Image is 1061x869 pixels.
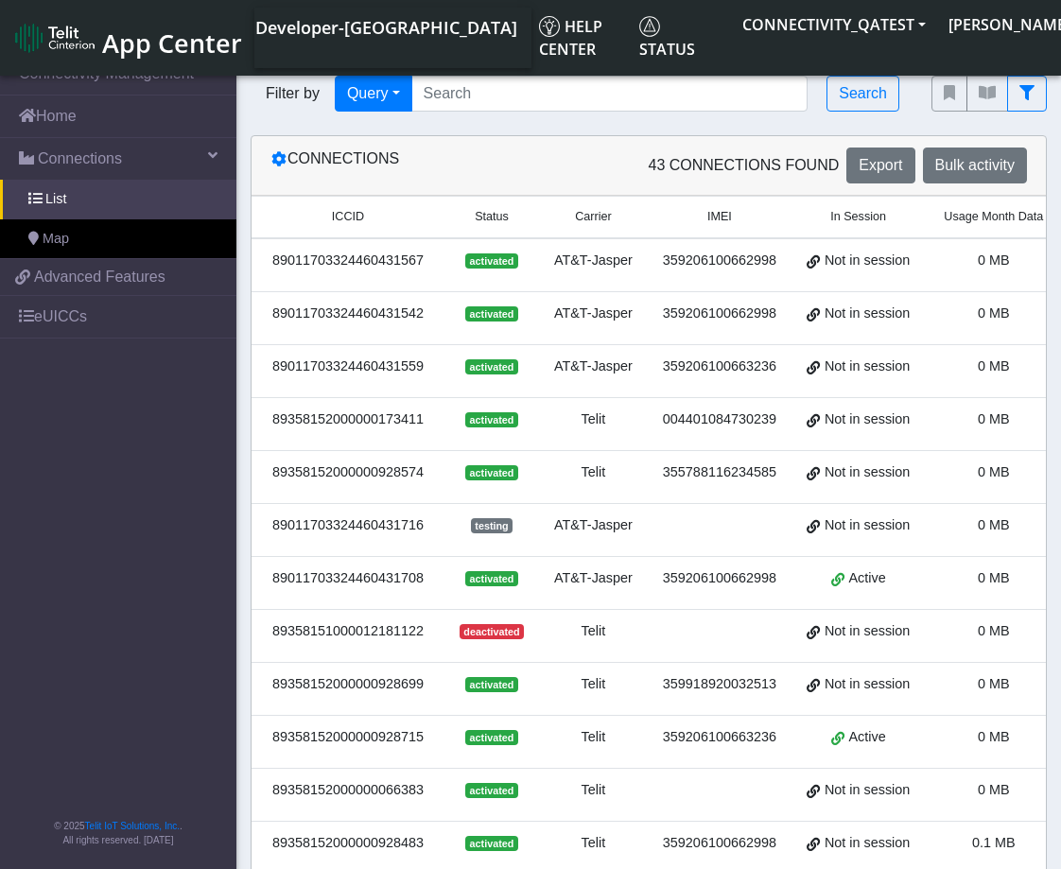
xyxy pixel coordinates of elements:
[825,833,910,854] span: Not in session
[550,356,636,377] div: AT&T-Jasper
[659,251,780,271] div: 359206100662998
[825,409,910,430] span: Not in session
[471,518,513,533] span: testing
[923,148,1027,183] button: Bulk activity
[263,621,433,642] div: 89358151000012181122
[263,356,433,377] div: 89011703324460431559
[465,783,517,798] span: activated
[550,409,636,430] div: Telit
[411,76,809,112] input: Search...
[825,304,910,324] span: Not in session
[659,304,780,324] div: 359206100662998
[465,306,517,322] span: activated
[978,570,1010,585] span: 0 MB
[531,8,632,68] a: Help center
[38,148,122,170] span: Connections
[465,465,517,480] span: activated
[263,251,433,271] div: 89011703324460431567
[931,76,1047,112] div: fitlers menu
[465,730,517,745] span: activated
[825,356,910,377] span: Not in session
[550,304,636,324] div: AT&T-Jasper
[825,462,910,483] span: Not in session
[849,727,886,748] span: Active
[659,409,780,430] div: 004401084730239
[335,76,412,112] button: Query
[825,621,910,642] span: Not in session
[825,674,910,695] span: Not in session
[978,252,1010,268] span: 0 MB
[659,356,780,377] div: 359206100663236
[263,304,433,324] div: 89011703324460431542
[550,674,636,695] div: Telit
[978,517,1010,532] span: 0 MB
[972,835,1016,850] span: 0.1 MB
[34,266,165,288] span: Advanced Features
[659,833,780,854] div: 359206100662998
[251,82,335,105] span: Filter by
[550,515,636,536] div: AT&T-Jasper
[465,571,517,586] span: activated
[15,18,239,59] a: App Center
[263,409,433,430] div: 89358152000000173411
[550,462,636,483] div: Telit
[263,833,433,854] div: 89358152000000928483
[550,621,636,642] div: Telit
[978,782,1010,797] span: 0 MB
[263,674,433,695] div: 89358152000000928699
[465,253,517,269] span: activated
[254,8,516,45] a: Your current platform instance
[944,208,1043,226] span: Usage Month Data
[332,208,364,226] span: ICCID
[550,833,636,854] div: Telit
[659,727,780,748] div: 359206100663236
[659,568,780,589] div: 359206100662998
[465,359,517,374] span: activated
[550,727,636,748] div: Telit
[825,515,910,536] span: Not in session
[539,16,602,60] span: Help center
[978,411,1010,426] span: 0 MB
[550,568,636,589] div: AT&T-Jasper
[826,76,899,112] button: Search
[465,412,517,427] span: activated
[632,8,731,68] a: Status
[85,821,180,831] a: Telit IoT Solutions, Inc.
[825,251,910,271] span: Not in session
[15,23,95,53] img: logo-telit-cinterion-gw-new.png
[263,462,433,483] div: 89358152000000928574
[978,464,1010,479] span: 0 MB
[102,26,242,61] span: App Center
[539,16,560,37] img: knowledge.svg
[475,208,509,226] span: Status
[849,568,886,589] span: Active
[859,157,902,173] span: Export
[978,305,1010,321] span: 0 MB
[825,780,910,801] span: Not in session
[256,148,634,183] div: Connections
[935,157,1015,173] span: Bulk activity
[550,251,636,271] div: AT&T-Jasper
[978,676,1010,691] span: 0 MB
[846,148,914,183] button: Export
[575,208,611,226] span: Carrier
[978,729,1010,744] span: 0 MB
[465,836,517,851] span: activated
[43,229,69,250] span: Map
[263,515,433,536] div: 89011703324460431716
[639,16,695,60] span: Status
[263,780,433,801] div: 89358152000000066383
[659,674,780,695] div: 359918920032513
[45,189,66,210] span: List
[978,623,1010,638] span: 0 MB
[550,780,636,801] div: Telit
[460,624,524,639] span: deactivated
[731,8,937,42] button: CONNECTIVITY_QATEST
[707,208,732,226] span: IMEI
[659,462,780,483] div: 355788116234585
[648,154,839,177] span: 43 Connections found
[263,727,433,748] div: 89358152000000928715
[263,568,433,589] div: 89011703324460431708
[830,208,886,226] span: In Session
[465,677,517,692] span: activated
